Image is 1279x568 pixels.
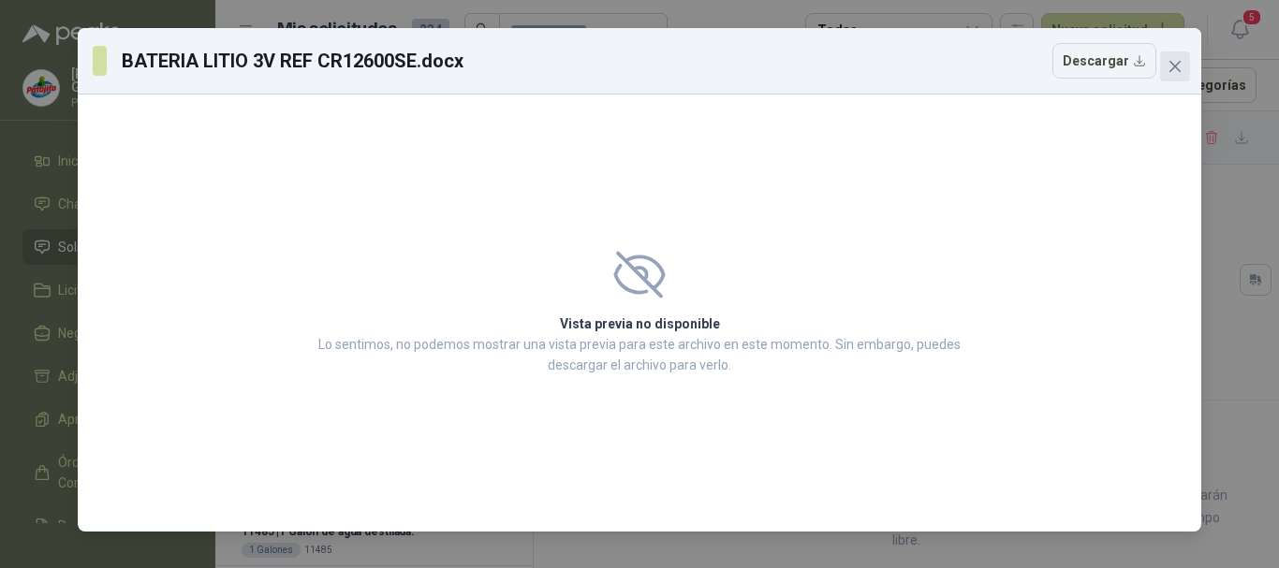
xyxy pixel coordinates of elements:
[313,334,966,375] p: Lo sentimos, no podemos mostrar una vista previa para este archivo en este momento. Sin embargo, ...
[1168,59,1183,74] span: close
[1052,43,1156,79] button: Descargar
[313,313,966,334] h2: Vista previa no disponible
[1160,51,1190,81] button: Close
[122,47,464,75] h3: BATERIA LITIO 3V REF CR12600SE.docx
